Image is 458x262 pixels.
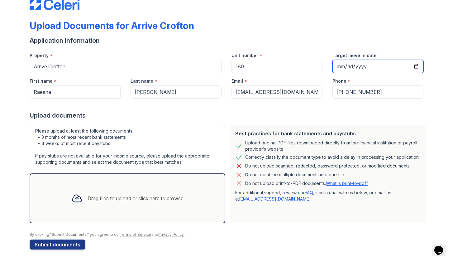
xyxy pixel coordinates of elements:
div: Application information [30,36,428,45]
iframe: chat widget [432,237,452,256]
button: Submit documents [30,240,85,250]
div: Upload documents [30,111,428,120]
div: Correctly classify the document type to avoid a delay in processing your application. [245,153,420,161]
label: Property [30,52,49,59]
div: Do not upload scanned, redacted, password protected, or modified documents. [245,162,411,170]
div: Upload Documents for Arrive Crofton [30,20,194,31]
label: Email [231,78,243,84]
a: [EMAIL_ADDRESS][DOMAIN_NAME] [239,196,311,201]
div: By clicking "Submit Documents," you agree to our and [30,232,428,237]
div: Please upload at least the following documents: • 3 months of most recent bank statements • 4 wee... [30,125,225,168]
p: Do not upload print-to-PDF documents. [245,180,368,187]
label: First name [30,78,53,84]
p: For additional support, review our , start a chat with us below, or email us at [235,190,421,202]
label: Target move in date [332,52,377,59]
a: Terms of Service [120,232,151,237]
div: Upload original PDF files downloaded directly from the financial institution or payroll provider’... [245,140,421,152]
div: Do not combine multiple documents into one file. [245,171,345,178]
a: Privacy Policy. [158,232,184,237]
div: Drag files to upload or click here to browse [88,195,184,202]
a: What is print-to-pdf? [326,181,368,186]
div: Best practices for bank statements and paystubs [235,130,421,137]
label: Phone [332,78,346,84]
label: Last name [131,78,153,84]
label: Unit number [231,52,258,59]
a: FAQ [305,190,313,195]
